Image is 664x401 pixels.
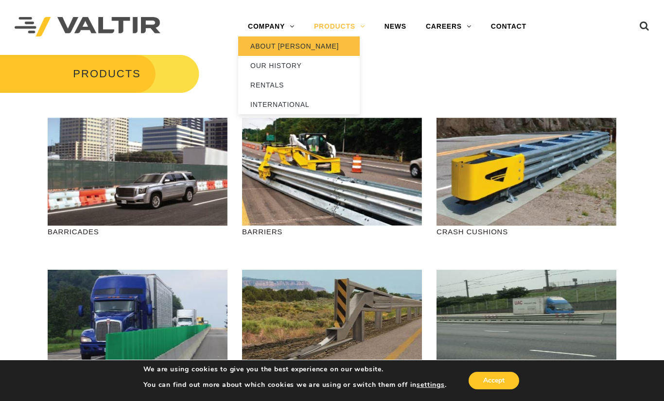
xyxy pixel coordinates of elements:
[143,365,447,374] p: We are using cookies to give you the best experience on our website.
[481,17,536,36] a: CONTACT
[15,17,160,37] img: Valtir
[242,226,422,237] p: BARRIERS
[375,17,416,36] a: NEWS
[238,95,360,114] a: INTERNATIONAL
[416,17,481,36] a: CAREERS
[437,226,616,237] p: CRASH CUSHIONS
[238,75,360,95] a: RENTALS
[143,381,447,389] p: You can find out more about which cookies we are using or switch them off in .
[469,372,519,389] button: Accept
[417,381,444,389] button: settings
[238,17,304,36] a: COMPANY
[48,226,227,237] p: BARRICADES
[304,17,375,36] a: PRODUCTS
[238,56,360,75] a: OUR HISTORY
[238,36,360,56] a: ABOUT [PERSON_NAME]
